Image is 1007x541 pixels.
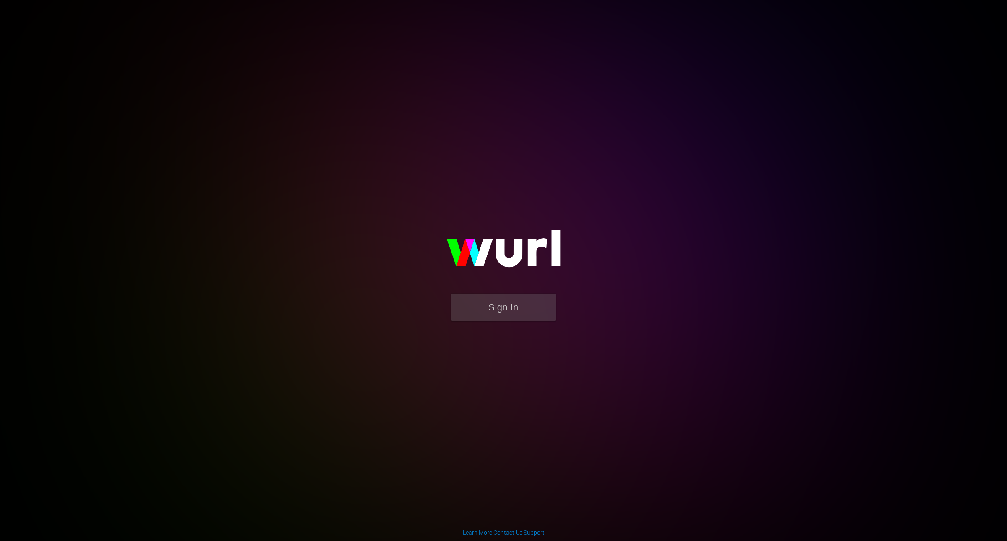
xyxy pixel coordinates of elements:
div: | | [463,528,545,537]
a: Contact Us [493,529,522,536]
img: wurl-logo-on-black-223613ac3d8ba8fe6dc639794a292ebdb59501304c7dfd60c99c58986ef67473.svg [420,212,587,293]
a: Support [524,529,545,536]
a: Learn More [463,529,492,536]
button: Sign In [451,294,556,321]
